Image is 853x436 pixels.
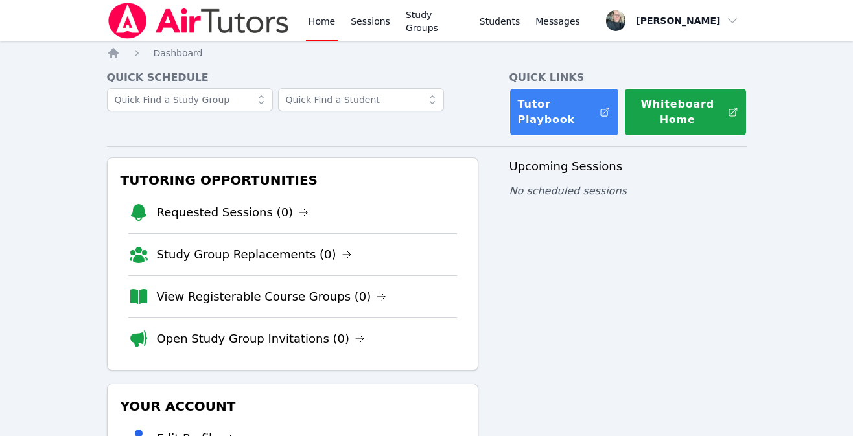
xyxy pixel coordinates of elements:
a: Open Study Group Invitations (0) [157,330,366,348]
span: Dashboard [154,48,203,58]
input: Quick Find a Student [278,88,444,111]
h3: Upcoming Sessions [509,157,747,176]
span: No scheduled sessions [509,185,627,197]
a: View Registerable Course Groups (0) [157,288,387,306]
nav: Breadcrumb [107,47,747,60]
h4: Quick Schedule [107,70,478,86]
a: Tutor Playbook [509,88,619,136]
a: Study Group Replacements (0) [157,246,352,264]
h3: Your Account [118,395,467,418]
input: Quick Find a Study Group [107,88,273,111]
a: Dashboard [154,47,203,60]
h3: Tutoring Opportunities [118,168,467,192]
span: Messages [535,15,580,28]
a: Requested Sessions (0) [157,203,309,222]
h4: Quick Links [509,70,747,86]
button: Whiteboard Home [624,88,747,136]
img: Air Tutors [107,3,290,39]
